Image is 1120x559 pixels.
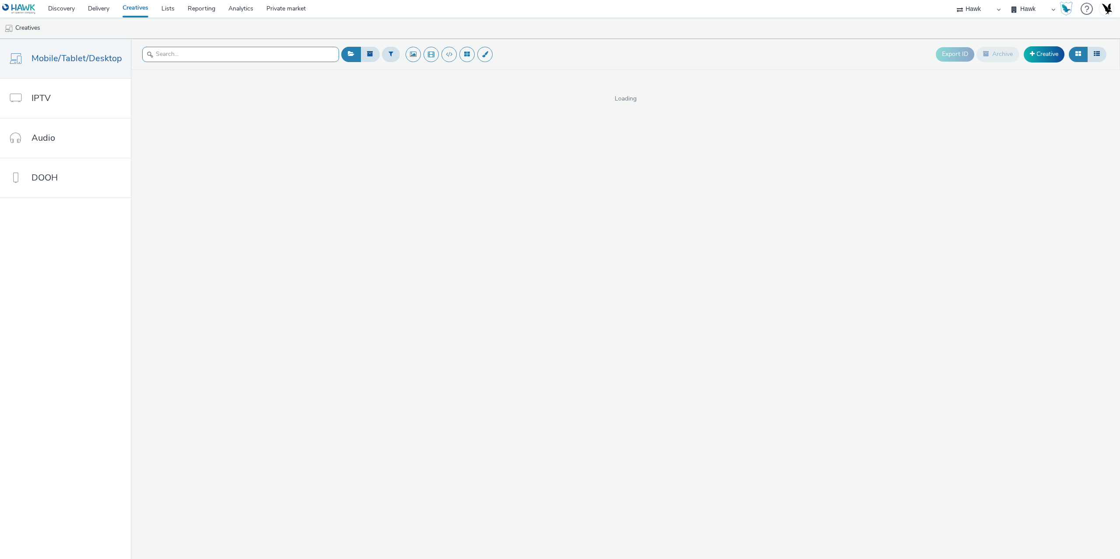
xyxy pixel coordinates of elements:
[1069,47,1088,62] button: Grid
[936,47,974,61] button: Export ID
[1060,2,1073,16] img: Hawk Academy
[4,24,13,33] img: mobile
[31,52,122,65] span: Mobile/Tablet/Desktop
[2,3,36,14] img: undefined Logo
[976,47,1019,62] button: Archive
[1060,2,1076,16] a: Hawk Academy
[31,132,55,144] span: Audio
[142,47,339,62] input: Search...
[31,92,51,104] span: IPTV
[31,171,58,184] span: DOOH
[1087,47,1106,62] button: Table
[1100,2,1113,15] img: Account UK
[131,94,1120,103] span: Loading
[1024,46,1064,62] a: Creative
